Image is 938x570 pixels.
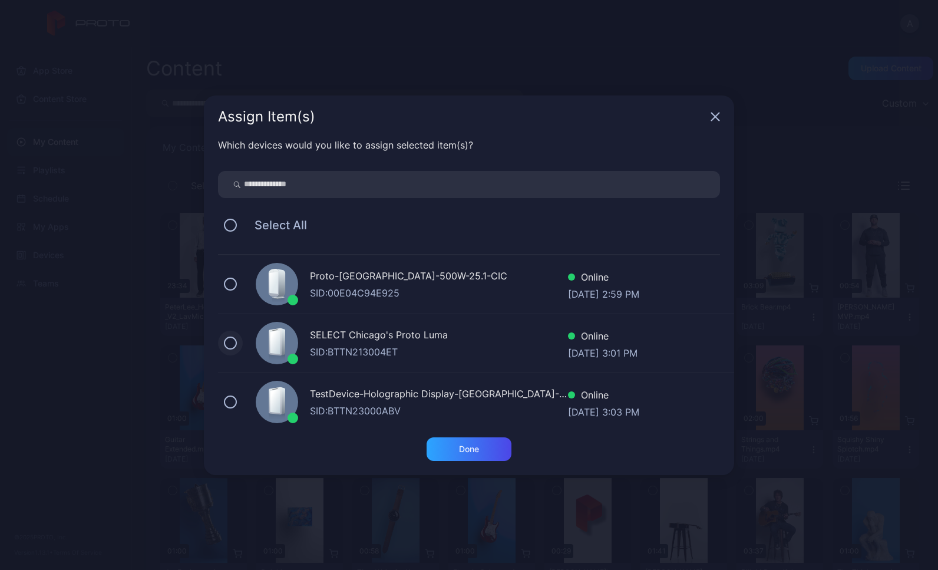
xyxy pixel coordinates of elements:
div: Online [568,388,639,405]
span: Select All [243,218,307,232]
div: Online [568,270,639,287]
div: [DATE] 3:01 PM [568,346,638,358]
div: Assign Item(s) [218,110,706,124]
div: Online [568,329,638,346]
div: Done [459,444,479,454]
div: [DATE] 3:03 PM [568,405,639,417]
div: SID: BTTN213004ET [310,345,568,359]
div: SID: 00E04C94E925 [310,286,568,300]
div: [DATE] 2:59 PM [568,287,639,299]
div: SELECT Chicago's Proto Luma [310,328,568,345]
button: Done [427,437,511,461]
div: Proto-[GEOGRAPHIC_DATA]-500W-25.1-CIC [310,269,568,286]
div: SID: BTTN23000ABV [310,404,568,418]
div: TestDevice-Holographic Display-[GEOGRAPHIC_DATA]-500West-Showcase [310,387,568,404]
div: Which devices would you like to assign selected item(s)? [218,138,720,152]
